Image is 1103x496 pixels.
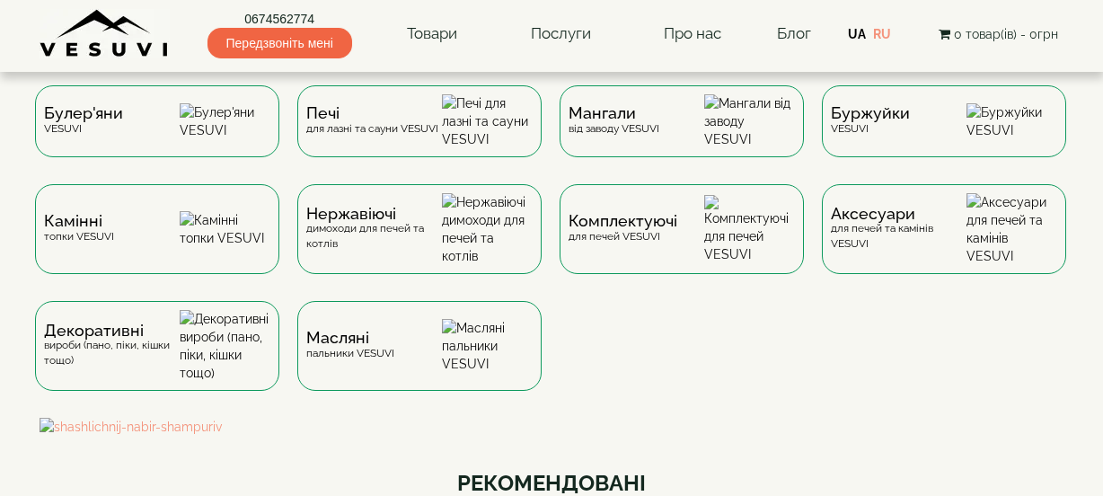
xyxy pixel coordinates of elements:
[306,207,442,252] div: димоходи для печей та котлів
[569,214,677,244] div: для печей VESUVI
[442,94,533,148] img: Печі для лазні та сауни VESUVI
[288,184,551,301] a: Нержавіючідимоходи для печей та котлів Нержавіючі димоходи для печей та котлів
[44,323,180,368] div: вироби (пано, піки, кішки тощо)
[569,106,659,120] span: Мангали
[44,214,114,244] div: топки VESUVI
[306,106,438,120] span: Печі
[831,106,910,120] span: Буржуйки
[831,207,966,252] div: для печей та камінів VESUVI
[40,9,170,58] img: Завод VESUVI
[813,85,1075,184] a: БуржуйкиVESUVI Буржуйки VESUVI
[954,27,1058,41] span: 0 товар(ів) - 0грн
[966,103,1057,139] img: Буржуйки VESUVI
[813,184,1075,301] a: Аксесуаридля печей та камінів VESUVI Аксесуари для печей та камінів VESUVI
[306,106,438,136] div: для лазні та сауни VESUVI
[551,184,813,301] a: Комплектуючідля печей VESUVI Комплектуючі для печей VESUVI
[306,331,394,345] span: Масляні
[207,28,352,58] span: Передзвоніть мені
[442,193,533,265] img: Нержавіючі димоходи для печей та котлів
[442,319,533,373] img: Масляні пальники VESUVI
[44,106,123,136] div: VESUVI
[26,301,288,418] a: Декоративнівироби (пано, піки, кішки тощо) Декоративні вироби (пано, піки, кішки тощо)
[180,310,270,382] img: Декоративні вироби (пано, піки, кішки тощо)
[207,10,352,28] a: 0674562774
[26,85,288,184] a: Булер'яниVESUVI Булер'яни VESUVI
[40,418,1063,436] img: shashlichnij-nabir-shampuriv
[831,207,966,221] span: Аксесуари
[44,214,114,228] span: Камінні
[704,94,795,148] img: Мангали від заводу VESUVI
[44,106,123,120] span: Булер'яни
[569,106,659,136] div: від заводу VESUVI
[389,13,475,55] a: Товари
[306,207,442,221] span: Нержавіючі
[966,193,1057,265] img: Аксесуари для печей та камінів VESUVI
[646,13,739,55] a: Про нас
[873,27,891,41] a: RU
[26,184,288,301] a: Каміннітопки VESUVI Камінні топки VESUVI
[44,323,180,338] span: Декоративні
[306,331,394,360] div: пальники VESUVI
[551,85,813,184] a: Мангаливід заводу VESUVI Мангали від заводу VESUVI
[831,106,910,136] div: VESUVI
[569,214,677,228] span: Комплектуючі
[288,301,551,418] a: Масляніпальники VESUVI Масляні пальники VESUVI
[513,13,609,55] a: Послуги
[180,211,270,247] img: Камінні топки VESUVI
[180,103,270,139] img: Булер'яни VESUVI
[777,24,811,42] a: Блог
[848,27,866,41] a: UA
[704,195,795,263] img: Комплектуючі для печей VESUVI
[933,24,1063,44] button: 0 товар(ів) - 0грн
[288,85,551,184] a: Печідля лазні та сауни VESUVI Печі для лазні та сауни VESUVI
